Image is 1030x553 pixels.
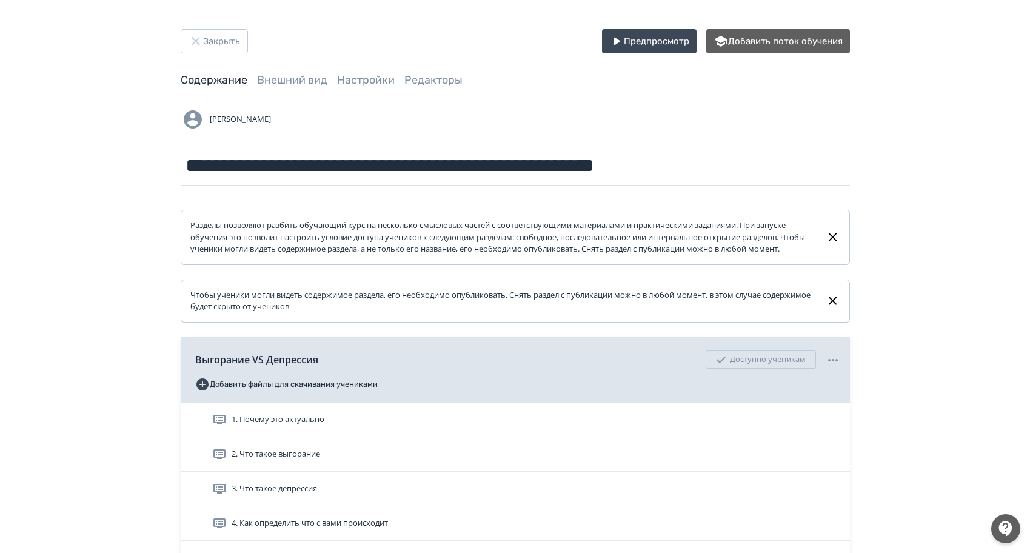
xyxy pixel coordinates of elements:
div: Разделы позволяют разбить обучающий курс на несколько смысловых частей с соответствующими материа... [190,220,817,255]
div: Доступно ученикам [706,350,816,369]
span: 4. Как определить что с вами происходит [232,517,388,529]
button: Закрыть [181,29,248,53]
a: Внешний вид [257,73,327,87]
span: [PERSON_NAME] [210,113,271,126]
button: Предпросмотр [602,29,697,53]
a: Редакторы [404,73,463,87]
div: 4. Как определить что с вами происходит [181,506,850,541]
div: Чтобы ученики могли видеть содержимое раздела, его необходимо опубликовать. Снять раздел с публик... [190,289,817,313]
button: Добавить поток обучения [706,29,850,53]
span: 2. Что такое выгорание [232,448,320,460]
span: Выгорание VS Депрессия [195,352,318,367]
div: 3. Что такое депрессия [181,472,850,506]
div: 2. Что такое выгорание [181,437,850,472]
span: 1. Почему это актуально [232,414,324,426]
div: 1. Почему это актуально [181,403,850,437]
button: Добавить файлы для скачивания учениками [195,375,378,394]
span: 3. Что такое депрессия [232,483,317,495]
a: Содержание [181,73,247,87]
a: Настройки [337,73,395,87]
